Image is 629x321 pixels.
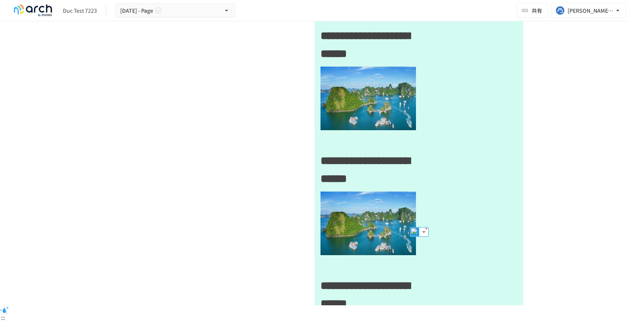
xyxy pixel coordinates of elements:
span: 共有 [532,6,542,15]
div: [PERSON_NAME][EMAIL_ADDRESS][PERSON_NAME][DOMAIN_NAME] [568,6,614,15]
span: [DATE] - Page [120,6,153,15]
img: logo-default@2x-9cf2c760.svg [9,4,57,16]
button: 共有 [517,3,548,18]
button: [PERSON_NAME][EMAIL_ADDRESS][PERSON_NAME][DOMAIN_NAME] [551,3,626,18]
div: Duc Test 7223 [63,7,97,15]
img: COJOIFf7aGMJeMMlMHq7smtIkTbI952s6gGAKQIcEOu [320,192,416,255]
button: [DATE] - Page [115,3,235,18]
img: COJOIFf7aGMJeMMlMHq7smtIkTbI952s6gGAKQIcEOu [320,67,416,130]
